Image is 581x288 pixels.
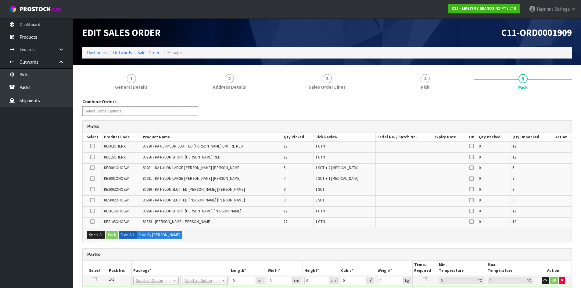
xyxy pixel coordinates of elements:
[479,208,481,214] span: 0
[225,74,234,83] span: 2
[143,144,243,149] span: 80230 - KA CL NYLON SLOTTED [PERSON_NAME] EMPIRE RED
[82,98,117,105] label: Combine Orders
[486,261,535,275] th: Max. Temperature
[479,197,481,203] span: 0
[479,144,481,149] span: 0
[477,133,511,142] th: Qty Packed
[512,219,516,224] span: 12
[452,6,516,11] strong: C11 - LIFETIME BRANDS NZ PTY LTD
[315,208,325,214] span: 1 CTN
[83,261,107,275] th: Select
[119,231,137,239] label: Scan ALL
[433,133,466,142] th: Expiry Date
[143,197,245,203] span: 80280 - KA NYLON SLOTTED [PERSON_NAME] [PERSON_NAME]
[284,187,285,192] span: 3
[107,261,131,275] th: Pack No.
[315,155,325,160] span: 1 CTN
[87,50,108,55] a: Dashboard
[479,176,481,181] span: 0
[167,50,182,55] span: Manage
[518,74,528,83] span: 5
[284,219,287,224] span: 12
[479,219,481,224] span: 0
[82,27,161,39] span: Edit Sales Order
[314,133,375,142] th: Pick Review
[143,165,241,170] span: 80281 - KA NYLON LARGE [PERSON_NAME] [PERSON_NAME]
[284,165,285,170] span: 5
[512,208,516,214] span: 12
[104,165,129,170] span: KES001OHOBW
[143,208,241,214] span: 80286 - KA NYLON SHORT [PERSON_NAME] [PERSON_NAME]
[315,144,325,149] span: 1 CTN
[213,84,246,90] span: Address Details
[518,84,528,91] span: Pack
[52,7,61,12] small: WMS
[20,5,51,13] span: ProStock
[512,155,516,160] span: 12
[104,155,126,160] span: KE015OHERA
[479,187,481,192] span: 0
[136,277,170,284] span: Select an Option
[512,165,514,170] span: 5
[104,208,129,214] span: KES015OHOBW
[284,155,287,160] span: 12
[284,197,285,203] span: 9
[315,176,358,181] span: 2 SCT + 1 [MEDICAL_DATA]
[501,27,572,39] span: C11-ORD0001909
[284,144,287,149] span: 12
[315,165,358,170] span: 1 SCT + 2 [MEDICAL_DATA]
[87,231,105,239] button: Select All
[104,187,129,192] span: KES002OHOBW
[109,277,114,282] span: 1/1
[256,277,264,284] div: cm
[329,277,338,284] div: cm
[127,74,136,83] span: 1
[131,261,229,275] th: Package
[403,277,411,284] div: kg
[143,219,211,224] span: 80333 - [PERSON_NAME] [PERSON_NAME]
[323,74,332,83] span: 3
[512,176,514,181] span: 7
[102,133,141,142] th: Product Code
[466,133,477,142] th: UP
[511,133,551,142] th: Qty Unpacked
[479,165,481,170] span: 0
[104,197,129,203] span: KES002OHOBW
[366,277,374,284] div: m
[535,261,572,275] th: Action
[292,277,301,284] div: cm
[229,261,266,275] th: Length
[106,231,118,239] button: Pack
[371,277,372,281] sup: 3
[315,219,325,224] span: 1 CTN
[437,261,486,275] th: Min. Temperature
[87,124,567,130] h3: Picks
[375,133,433,142] th: Serial No. / Batch No.
[185,277,219,284] span: Select an Option
[9,5,17,13] img: cube-alt.png
[339,261,376,275] th: Cubic
[113,50,132,55] a: Outwards
[554,6,570,12] span: Siuhega
[315,197,325,203] span: 3 SCT
[525,277,533,284] div: ℃
[104,144,126,149] span: KE002OHERA
[421,84,429,90] span: Pick
[83,133,102,142] th: Select
[512,197,514,203] span: 9
[303,261,339,275] th: Height
[284,176,285,181] span: 7
[104,176,129,181] span: KES001OHOBW
[315,187,325,192] span: 1 SCT
[413,261,437,275] th: Temp. Required
[143,176,241,181] span: 80281 - KA NYLON LARGE [PERSON_NAME] [PERSON_NAME]
[550,277,558,284] button: OK
[537,6,554,12] span: Hayrinna
[137,231,182,239] label: Scan By [PERSON_NAME]
[284,208,287,214] span: 12
[266,261,303,275] th: Width
[115,84,148,90] span: General Details
[479,155,481,160] span: 0
[512,187,514,192] span: 3
[512,144,516,149] span: 12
